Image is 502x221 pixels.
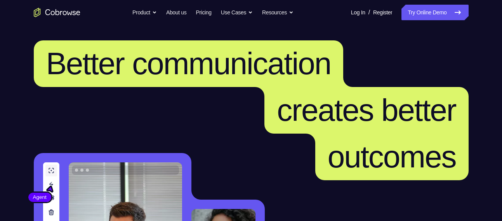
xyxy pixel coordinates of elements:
a: Log In [351,5,365,20]
span: Better communication [46,46,331,81]
button: Product [132,5,157,20]
button: Resources [262,5,294,20]
span: outcomes [328,139,456,174]
a: Go to the home page [34,8,80,17]
button: Use Cases [221,5,253,20]
span: creates better [277,93,456,127]
a: About us [166,5,186,20]
a: Pricing [196,5,211,20]
a: Register [373,5,392,20]
a: Try Online Demo [401,5,468,20]
span: Agent [28,193,51,201]
span: / [368,8,370,17]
